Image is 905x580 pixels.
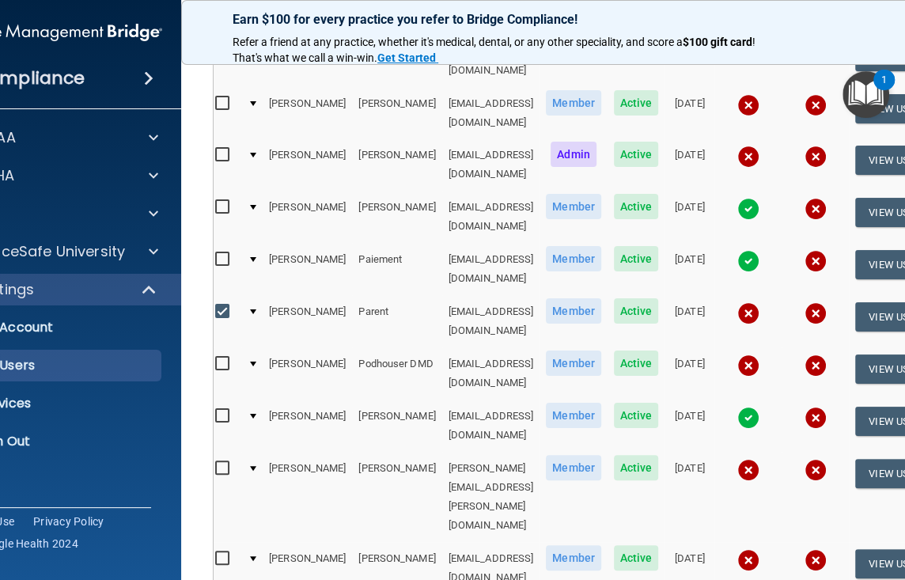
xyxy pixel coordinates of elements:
[442,87,540,139] td: [EMAIL_ADDRESS][DOMAIN_NAME]
[665,87,714,139] td: [DATE]
[614,545,659,571] span: Active
[546,90,601,116] span: Member
[442,452,540,542] td: [PERSON_NAME][EMAIL_ADDRESS][PERSON_NAME][DOMAIN_NAME]
[614,194,659,219] span: Active
[352,295,441,347] td: Parent
[546,545,601,571] span: Member
[737,302,759,324] img: cross.ca9f0e7f.svg
[442,400,540,452] td: [EMAIL_ADDRESS][DOMAIN_NAME]
[614,455,659,480] span: Active
[442,347,540,400] td: [EMAIL_ADDRESS][DOMAIN_NAME]
[665,138,714,191] td: [DATE]
[546,455,601,480] span: Member
[546,403,601,428] span: Member
[665,452,714,542] td: [DATE]
[263,347,352,400] td: [PERSON_NAME]
[665,295,714,347] td: [DATE]
[377,51,438,64] a: Get Started
[843,71,889,118] button: Open Resource Center, 1 new notification
[805,459,827,481] img: cross.ca9f0e7f.svg
[263,138,352,191] td: [PERSON_NAME]
[737,407,759,429] img: tick.e7d51cea.svg
[233,36,758,64] span: ! That's what we call a win-win.
[805,302,827,324] img: cross.ca9f0e7f.svg
[377,51,436,64] strong: Get Started
[737,549,759,571] img: cross.ca9f0e7f.svg
[546,298,601,324] span: Member
[352,452,441,542] td: [PERSON_NAME]
[263,87,352,139] td: [PERSON_NAME]
[737,198,759,220] img: tick.e7d51cea.svg
[546,246,601,271] span: Member
[737,354,759,377] img: cross.ca9f0e7f.svg
[805,250,827,272] img: cross.ca9f0e7f.svg
[263,452,352,542] td: [PERSON_NAME]
[233,36,683,48] span: Refer a friend at any practice, whether it's medical, dental, or any other speciality, and score a
[263,400,352,452] td: [PERSON_NAME]
[263,243,352,295] td: [PERSON_NAME]
[442,295,540,347] td: [EMAIL_ADDRESS][DOMAIN_NAME]
[546,351,601,376] span: Member
[352,138,441,191] td: [PERSON_NAME]
[805,354,827,377] img: cross.ca9f0e7f.svg
[614,246,659,271] span: Active
[631,473,886,536] iframe: Drift Widget Chat Controller
[233,12,782,27] p: Earn $100 for every practice you refer to Bridge Compliance!
[614,90,659,116] span: Active
[737,250,759,272] img: tick.e7d51cea.svg
[665,191,714,243] td: [DATE]
[352,87,441,139] td: [PERSON_NAME]
[805,549,827,571] img: cross.ca9f0e7f.svg
[737,94,759,116] img: cross.ca9f0e7f.svg
[614,403,659,428] span: Active
[33,514,104,529] a: Privacy Policy
[881,80,887,100] div: 1
[352,400,441,452] td: [PERSON_NAME]
[614,298,659,324] span: Active
[263,191,352,243] td: [PERSON_NAME]
[546,194,601,219] span: Member
[737,146,759,168] img: cross.ca9f0e7f.svg
[442,138,540,191] td: [EMAIL_ADDRESS][DOMAIN_NAME]
[805,94,827,116] img: cross.ca9f0e7f.svg
[614,142,659,167] span: Active
[737,459,759,481] img: cross.ca9f0e7f.svg
[805,146,827,168] img: cross.ca9f0e7f.svg
[551,142,596,167] span: Admin
[442,243,540,295] td: [EMAIL_ADDRESS][DOMAIN_NAME]
[352,347,441,400] td: Podhouser DMD
[805,407,827,429] img: cross.ca9f0e7f.svg
[665,243,714,295] td: [DATE]
[352,243,441,295] td: Paiement
[614,351,659,376] span: Active
[683,36,752,48] strong: $100 gift card
[665,347,714,400] td: [DATE]
[805,198,827,220] img: cross.ca9f0e7f.svg
[442,191,540,243] td: [EMAIL_ADDRESS][DOMAIN_NAME]
[352,191,441,243] td: [PERSON_NAME]
[665,400,714,452] td: [DATE]
[263,295,352,347] td: [PERSON_NAME]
